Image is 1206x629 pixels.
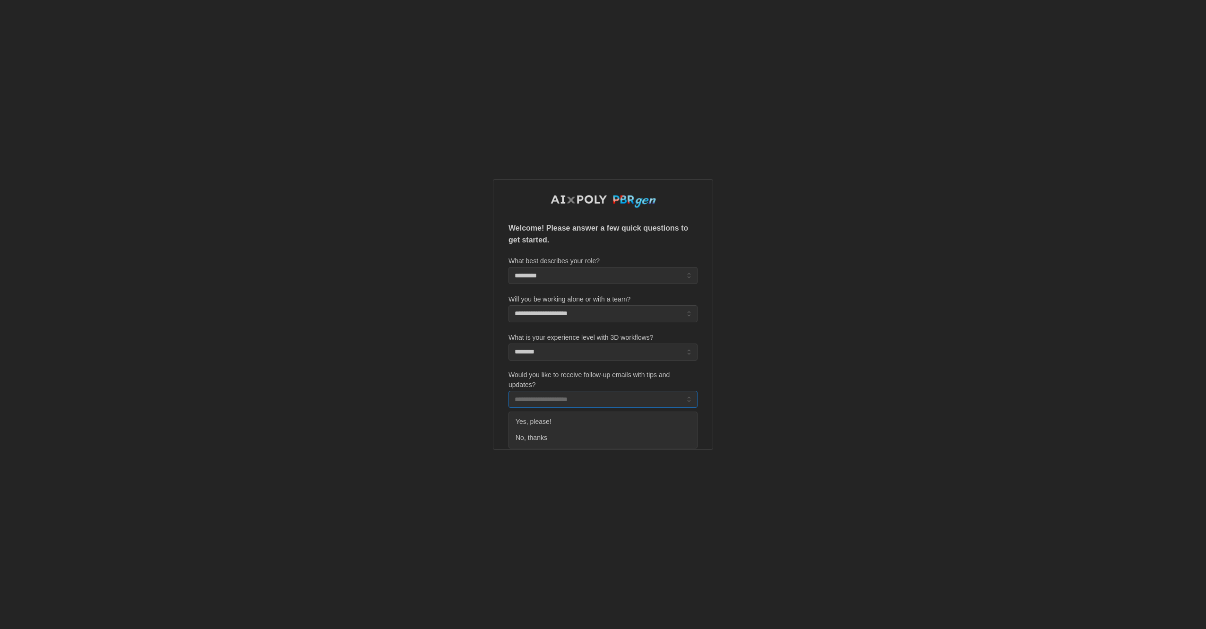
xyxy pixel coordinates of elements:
label: Will you be working alone or with a team? [508,294,630,305]
p: Welcome! Please answer a few quick questions to get started. [508,223,698,246]
span: No, thanks [516,433,547,443]
label: What is your experience level with 3D workflows? [508,333,654,343]
label: What best describes your role? [508,256,600,267]
img: AIxPoly PBRgen [550,195,656,208]
label: Would you like to receive follow-up emails with tips and updates? [508,370,698,390]
span: Yes, please! [516,417,551,427]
